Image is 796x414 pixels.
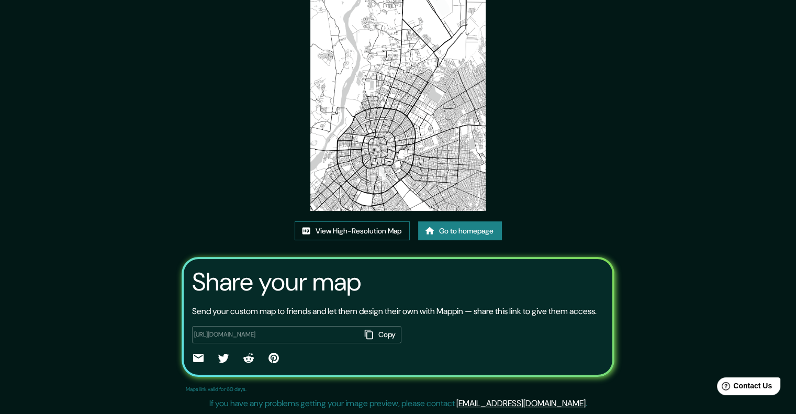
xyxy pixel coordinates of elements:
[186,385,246,393] p: Maps link valid for 60 days.
[192,267,361,297] h3: Share your map
[418,221,502,241] a: Go to homepage
[209,397,587,410] p: If you have any problems getting your image preview, please contact .
[703,373,784,402] iframe: Help widget launcher
[295,221,410,241] a: View High-Resolution Map
[361,326,401,343] button: Copy
[192,305,597,318] p: Send your custom map to friends and let them design their own with Mappin — share this link to gi...
[456,398,586,409] a: [EMAIL_ADDRESS][DOMAIN_NAME]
